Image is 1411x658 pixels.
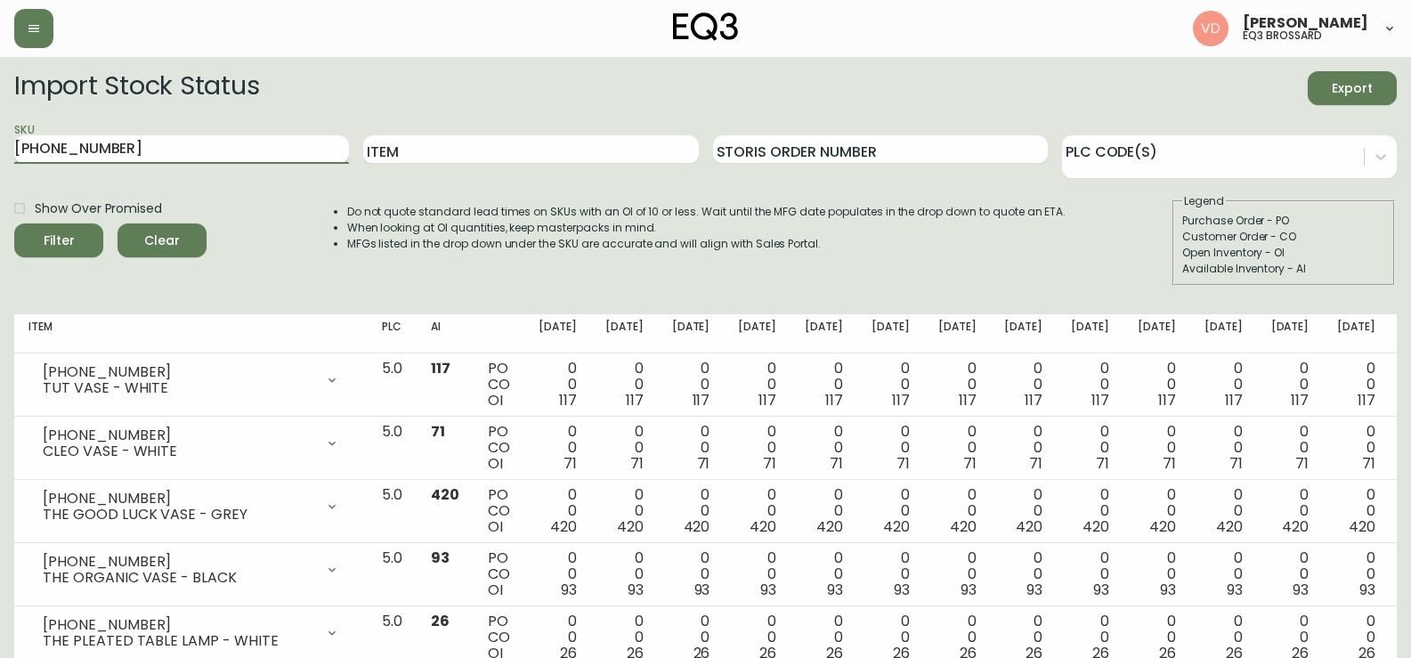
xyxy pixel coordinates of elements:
[43,364,314,380] div: [PHONE_NUMBER]
[559,390,577,410] span: 117
[1349,516,1375,537] span: 420
[805,487,843,535] div: 0 0
[872,424,910,472] div: 0 0
[959,390,977,410] span: 117
[1337,487,1375,535] div: 0 0
[938,361,977,409] div: 0 0
[672,550,710,598] div: 0 0
[1096,453,1109,474] span: 71
[827,580,843,600] span: 93
[1093,580,1109,600] span: 93
[43,427,314,443] div: [PHONE_NUMBER]
[1004,550,1042,598] div: 0 0
[118,223,207,257] button: Clear
[1362,453,1375,474] span: 71
[628,580,644,600] span: 93
[791,314,857,353] th: [DATE]
[896,453,910,474] span: 71
[617,516,644,537] span: 420
[368,480,417,543] td: 5.0
[684,516,710,537] span: 420
[347,220,1066,236] li: When looking at OI quantities, keep masterpacks in mind.
[938,550,977,598] div: 0 0
[1229,453,1243,474] span: 71
[28,613,353,653] div: [PHONE_NUMBER]THE PLEATED TABLE LAMP - WHITE
[1057,314,1123,353] th: [DATE]
[872,550,910,598] div: 0 0
[43,633,314,649] div: THE PLEATED TABLE LAMP - WHITE
[1295,453,1309,474] span: 71
[43,570,314,586] div: THE ORGANIC VASE - BLACK
[14,71,259,105] h2: Import Stock Status
[805,361,843,409] div: 0 0
[938,424,977,472] div: 0 0
[550,516,577,537] span: 420
[950,516,977,537] span: 420
[693,390,710,410] span: 117
[1323,314,1390,353] th: [DATE]
[1271,361,1310,409] div: 0 0
[894,580,910,600] span: 93
[561,580,577,600] span: 93
[1138,487,1176,535] div: 0 0
[28,361,353,400] div: [PHONE_NUMBER]TUT VASE - WHITE
[1204,361,1243,409] div: 0 0
[738,424,776,472] div: 0 0
[1182,193,1226,209] legend: Legend
[1123,314,1190,353] th: [DATE]
[961,580,977,600] span: 93
[539,424,577,472] div: 0 0
[488,580,503,600] span: OI
[368,417,417,480] td: 5.0
[1204,424,1243,472] div: 0 0
[488,550,510,598] div: PO CO
[1138,550,1176,598] div: 0 0
[1083,516,1109,537] span: 420
[694,580,710,600] span: 93
[1337,424,1375,472] div: 0 0
[43,491,314,507] div: [PHONE_NUMBER]
[1004,424,1042,472] div: 0 0
[1291,390,1309,410] span: 117
[872,361,910,409] div: 0 0
[1225,390,1243,410] span: 117
[1149,516,1176,537] span: 420
[1271,487,1310,535] div: 0 0
[35,199,162,218] span: Show Over Promised
[763,453,776,474] span: 71
[1257,314,1324,353] th: [DATE]
[883,516,910,537] span: 420
[1138,361,1176,409] div: 0 0
[924,314,991,353] th: [DATE]
[1216,516,1243,537] span: 420
[1182,245,1385,261] div: Open Inventory - OI
[630,453,644,474] span: 71
[132,230,192,252] span: Clear
[805,424,843,472] div: 0 0
[1091,390,1109,410] span: 117
[43,554,314,570] div: [PHONE_NUMBER]
[1337,361,1375,409] div: 0 0
[347,204,1066,220] li: Do not quote standard lead times on SKUs with an OI of 10 or less. Wait until the MFG date popula...
[43,443,314,459] div: CLEO VASE - WHITE
[28,424,353,463] div: [PHONE_NUMBER]CLEO VASE - WHITE
[1182,261,1385,277] div: Available Inventory - AI
[524,314,591,353] th: [DATE]
[658,314,725,353] th: [DATE]
[672,361,710,409] div: 0 0
[431,611,450,631] span: 26
[1337,550,1375,598] div: 0 0
[673,12,739,41] img: logo
[1282,516,1309,537] span: 420
[872,487,910,535] div: 0 0
[1204,550,1243,598] div: 0 0
[431,484,459,505] span: 420
[738,361,776,409] div: 0 0
[1071,550,1109,598] div: 0 0
[43,507,314,523] div: THE GOOD LUCK VASE - GREY
[1243,30,1322,41] h5: eq3 brossard
[750,516,776,537] span: 420
[488,361,510,409] div: PO CO
[431,548,450,568] span: 93
[825,390,843,410] span: 117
